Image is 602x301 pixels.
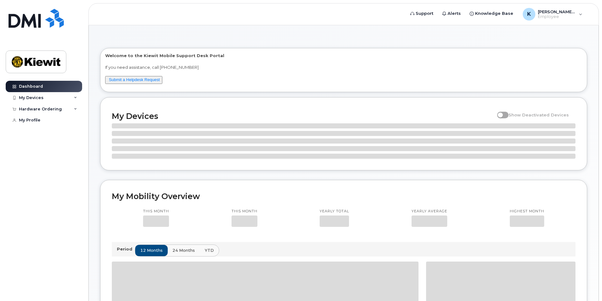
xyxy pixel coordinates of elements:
[112,111,494,121] h2: My Devices
[143,209,169,214] p: This month
[105,76,162,84] button: Submit a Helpdesk Request
[497,109,502,114] input: Show Deactivated Devices
[109,77,160,82] a: Submit a Helpdesk Request
[412,209,447,214] p: Yearly average
[205,247,214,253] span: YTD
[112,192,575,201] h2: My Mobility Overview
[509,112,569,117] span: Show Deactivated Devices
[105,53,582,59] p: Welcome to the Kiewit Mobile Support Desk Portal
[232,209,257,214] p: This month
[510,209,544,214] p: Highest month
[117,246,135,252] p: Period
[172,247,195,253] span: 24 months
[105,64,582,70] p: If you need assistance, call [PHONE_NUMBER]
[320,209,349,214] p: Yearly total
